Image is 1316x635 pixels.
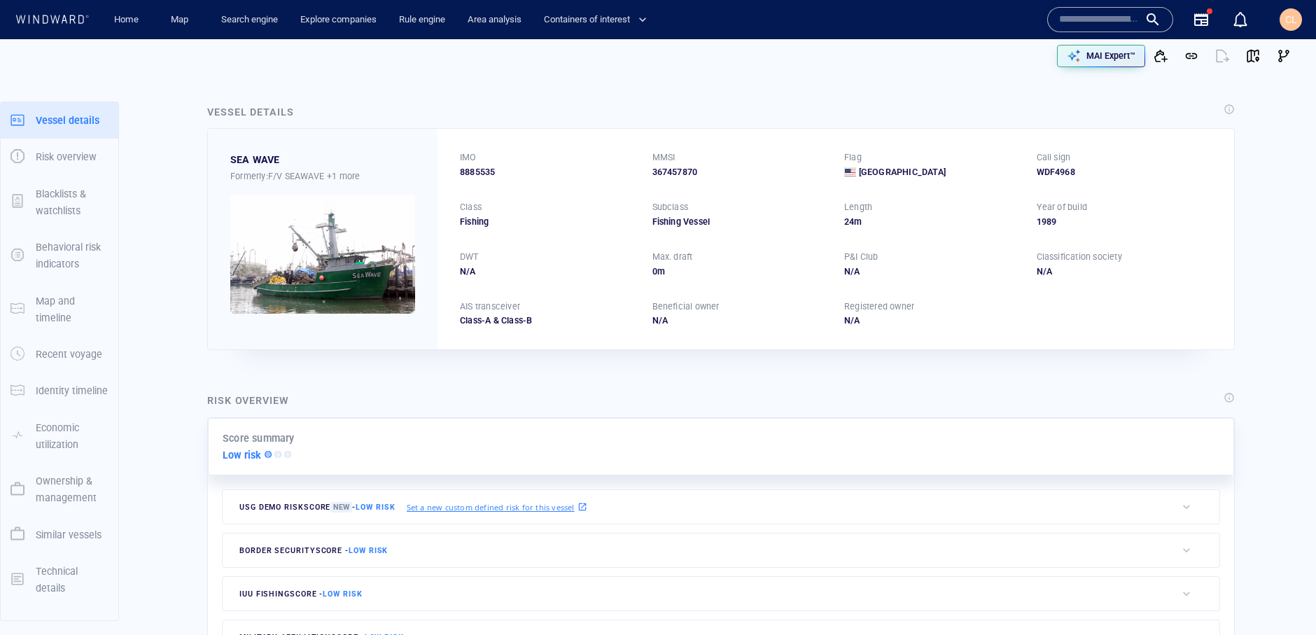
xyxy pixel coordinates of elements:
[1256,572,1305,624] iframe: Chat
[1,553,118,607] button: Technical details
[327,169,360,183] p: +1 more
[36,112,99,129] p: Vessel details
[844,151,862,164] p: Flag
[538,8,659,32] button: Containers of interest
[1037,265,1212,278] div: N/A
[1268,41,1299,71] button: Visual Link Analysis
[1,463,118,517] button: Ownership & management
[36,148,97,165] p: Risk overview
[223,430,295,447] p: Score summary
[1,347,118,361] a: Recent voyage
[230,151,280,168] span: SEA WAVE
[1086,50,1135,62] p: MAI Expert™
[239,546,388,555] span: border security score -
[36,239,108,273] p: Behavioral risk indicators
[1,249,118,262] a: Behavioral risk indicators
[1037,166,1212,179] div: WDF4968
[223,447,262,463] p: Low risk
[407,501,575,513] p: Set a new custom defined risk for this vessel
[844,201,872,214] p: Length
[36,293,108,327] p: Map and timeline
[491,315,532,326] span: Class-B
[844,265,1020,278] div: N/A
[854,216,862,227] span: m
[216,8,283,32] a: Search engine
[1,139,118,175] button: Risk overview
[36,563,108,597] p: Technical details
[36,419,108,454] p: Economic utilization
[460,166,495,179] span: 8885535
[460,201,482,214] p: Class
[1,302,118,315] a: Map and timeline
[393,8,451,32] a: Rule engine
[1,229,118,283] button: Behavioral risk indicators
[1,527,118,540] a: Similar vessels
[323,589,362,599] span: Low risk
[1232,11,1249,28] div: Notification center
[1,372,118,409] button: Identity timeline
[652,216,828,228] div: Fishing Vessel
[460,151,477,164] p: IMO
[844,216,854,227] span: 24
[1,283,118,337] button: Map and timeline
[1037,216,1212,228] div: 1989
[1,410,118,463] button: Economic utilization
[36,346,102,363] p: Recent voyage
[1037,201,1088,214] p: Year of build
[330,502,352,512] span: New
[1,384,118,397] a: Identity timeline
[652,201,689,214] p: Subclass
[652,266,657,277] span: 0
[1238,41,1268,71] button: View on map
[349,546,388,555] span: Low risk
[1037,251,1122,263] p: Classification society
[239,502,395,512] span: USG Demo risk score -
[36,473,108,507] p: Ownership & management
[1,113,118,126] a: Vessel details
[165,8,199,32] a: Map
[1,482,118,496] a: Ownership & management
[493,315,499,326] span: &
[1,150,118,163] a: Risk overview
[36,382,108,399] p: Identity timeline
[844,251,878,263] p: P&I Club
[1176,41,1207,71] button: Get link
[230,195,415,314] img: 5909aaf689b14634828ed762_0
[36,186,108,220] p: Blacklists & watchlists
[1,572,118,585] a: Technical details
[160,8,204,32] button: Map
[460,251,479,263] p: DWT
[460,265,636,278] div: N/A
[657,266,665,277] span: m
[652,251,693,263] p: Max. draft
[1277,6,1305,34] button: CL
[462,8,527,32] a: Area analysis
[207,392,289,409] div: Risk overview
[1037,151,1071,164] p: Call sign
[1,517,118,553] button: Similar vessels
[407,499,587,515] a: Set a new custom defined risk for this vessel
[652,315,668,326] span: N/A
[1145,41,1176,71] button: Add to vessel list
[295,8,382,32] a: Explore companies
[652,300,720,313] p: Beneficial owner
[652,166,828,179] div: 367457870
[207,104,294,120] div: Vessel details
[1285,14,1297,25] span: CL
[1,195,118,208] a: Blacklists & watchlists
[104,8,148,32] button: Home
[108,8,144,32] a: Home
[356,503,395,512] span: Low risk
[1,102,118,139] button: Vessel details
[460,300,520,313] p: AIS transceiver
[859,166,946,179] span: [GEOGRAPHIC_DATA]
[239,589,363,599] span: IUU Fishing score -
[230,169,415,183] div: Formerly: F/V SEAWAVE
[652,151,675,164] p: MMSI
[1,176,118,230] button: Blacklists & watchlists
[36,526,101,543] p: Similar vessels
[844,315,860,326] span: N/A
